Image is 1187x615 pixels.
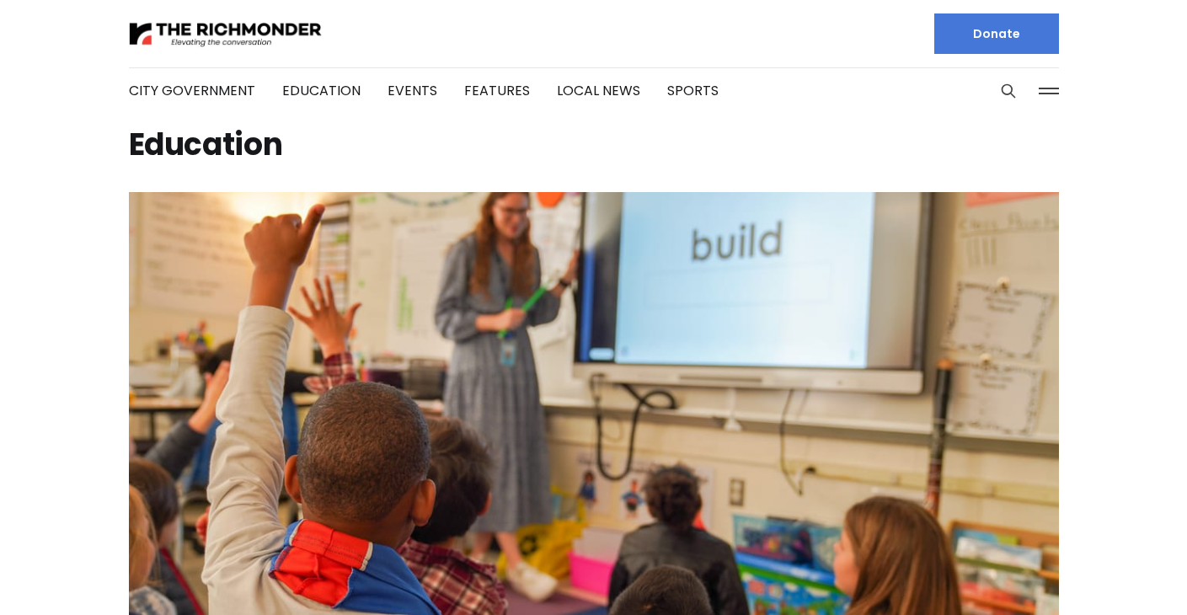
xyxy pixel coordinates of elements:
[557,81,640,100] a: Local News
[129,81,255,100] a: City Government
[129,131,1059,158] h1: Education
[129,19,323,49] img: The Richmonder
[934,13,1059,54] a: Donate
[667,81,719,100] a: Sports
[282,81,361,100] a: Education
[996,78,1021,104] button: Search this site
[1044,532,1187,615] iframe: portal-trigger
[388,81,437,100] a: Events
[464,81,530,100] a: Features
